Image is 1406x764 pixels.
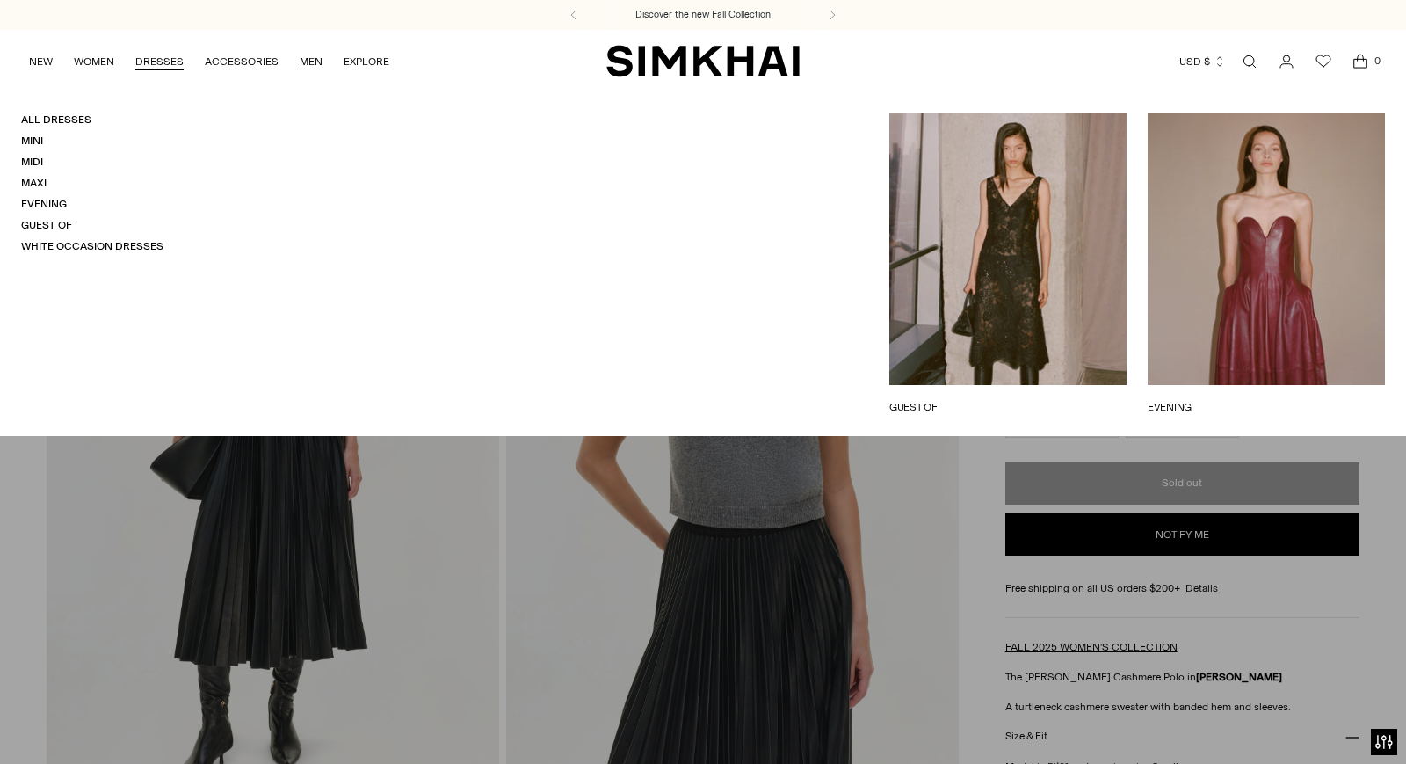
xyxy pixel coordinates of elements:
[1232,44,1267,79] a: Open search modal
[1343,44,1378,79] a: Open cart modal
[1269,44,1304,79] a: Go to the account page
[1179,42,1226,81] button: USD $
[344,42,389,81] a: EXPLORE
[74,42,114,81] a: WOMEN
[135,42,184,81] a: DRESSES
[1369,53,1385,69] span: 0
[29,42,53,81] a: NEW
[1306,44,1341,79] a: Wishlist
[300,42,323,81] a: MEN
[14,697,177,750] iframe: Sign Up via Text for Offers
[205,42,279,81] a: ACCESSORIES
[606,44,800,78] a: SIMKHAI
[635,8,771,22] a: Discover the new Fall Collection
